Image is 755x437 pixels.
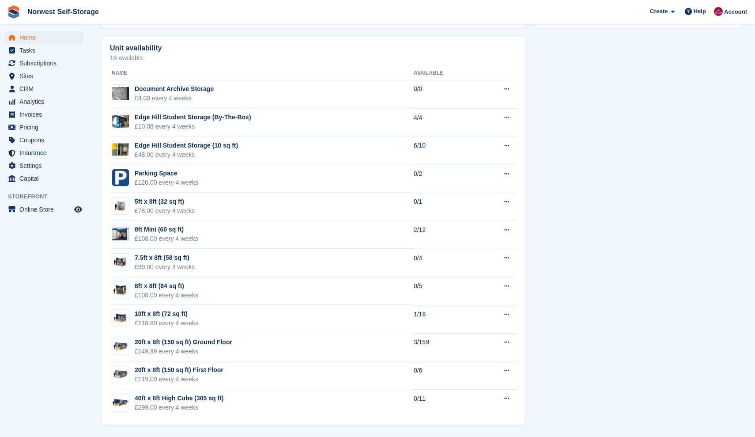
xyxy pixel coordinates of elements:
div: £118.80 every 4 weeks [135,319,198,328]
img: IMG_0166.jpeg [112,228,129,240]
a: menu [4,147,83,159]
div: 8ft x 8ft (64 sq ft) [135,281,198,291]
div: £99.00 every 4 weeks [135,262,195,272]
img: 10-ft-container.jpg [112,312,129,325]
div: £299.00 every 4 weeks [135,403,223,412]
a: menu [4,108,83,121]
a: menu [4,134,83,146]
td: 0/5 [414,277,477,305]
div: £108.00 every 4 weeks [135,234,198,243]
a: menu [4,83,83,95]
div: £120.00 every 4 weeks [135,178,198,187]
span: Create [650,7,668,16]
div: Parking Space [135,169,198,178]
div: £149.99 every 4 weeks [135,347,232,356]
div: £4.00 every 4 weeks [135,94,214,103]
img: tempImageUOMIyq.png [112,169,129,186]
span: Help [694,7,706,16]
span: Storefront [8,192,88,201]
div: 10ft x 8ft (72 sq ft) [135,309,198,319]
span: Pricing [19,121,72,133]
a: menu [4,31,83,44]
h2: Unit availability [110,44,162,52]
span: Invoices [19,108,72,121]
div: 5ft x 8ft (32 sq ft) [135,197,195,206]
div: £119.00 every 4 weeks [135,375,223,384]
img: 20-ft-container.jpg [112,368,129,381]
span: Sites [19,70,72,82]
div: Document Archive Storage [135,84,214,94]
td: 0/11 [414,389,477,417]
td: 0/2 [414,164,477,193]
div: £10.08 every 4 weeks [135,122,251,131]
img: stora-icon-8386f47178a22dfd0bd8f6a31ec36ba5ce8667c1dd55bd0f319d3a0aa187defe.svg [7,5,20,19]
span: Account [724,8,747,16]
div: 7.5ft x 8ft (58 sq ft) [135,253,195,262]
span: Capital [19,172,72,185]
a: menu [4,121,83,133]
img: IMG_1723.jpeg [112,143,129,156]
th: Name [110,66,414,80]
span: Home [19,31,72,44]
td: 0/6 [414,361,477,390]
td: 0/0 [414,80,477,108]
a: menu [4,95,83,108]
td: 1/19 [414,305,477,333]
img: 60-sqft-container.jpg [112,256,129,269]
a: Norwest Self-Storage [24,4,102,19]
div: £48.00 every 4 weeks [135,150,238,160]
th: Available [414,66,477,80]
div: £78.00 every 4 weeks [135,206,195,216]
td: 3/159 [414,333,477,361]
img: 20-ft-container.jpg [112,340,129,353]
td: 0/4 [414,249,477,277]
div: 40ft x 8ft High Cube (305 sq ft) [135,394,223,403]
a: Preview store [73,204,83,215]
div: Edge Hill Student Storage (10 sq ft) [135,141,238,150]
td: 2/12 [414,221,477,249]
div: 8ft Mini (60 sq ft) [135,225,198,234]
a: menu [4,172,83,185]
span: Tasks [19,44,72,57]
span: CRM [19,83,72,95]
img: 70-sqft-container.jpg [112,284,129,296]
div: Edge Hill Student Storage (By-The-Box) [135,113,251,122]
img: 25.jpg [112,200,129,213]
div: 20ft x 8ft (150 sq ft) First Floor [135,365,223,375]
img: IMG_3349.jpeg [112,115,129,128]
a: menu [4,160,83,172]
div: £108.00 every 4 weeks [135,291,198,300]
a: menu [4,44,83,57]
span: Insurance [19,147,72,159]
a: menu [4,203,83,216]
span: Coupons [19,134,72,146]
img: 40-ft-container.jpg [112,396,129,409]
img: IMG_3265.jpeg [112,87,129,100]
span: Online Store [19,203,72,216]
span: Subscriptions [19,57,72,69]
div: 20ft x 8ft (150 sq ft) Ground Floor [135,338,232,347]
p: 16 available [110,55,517,61]
td: 6/10 [414,137,477,165]
span: Analytics [19,95,72,108]
a: menu [4,70,83,82]
a: menu [4,57,83,69]
span: Settings [19,160,72,172]
td: 4/4 [414,108,477,137]
img: Daniel Grensinger [714,7,723,16]
td: 0/1 [414,193,477,221]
